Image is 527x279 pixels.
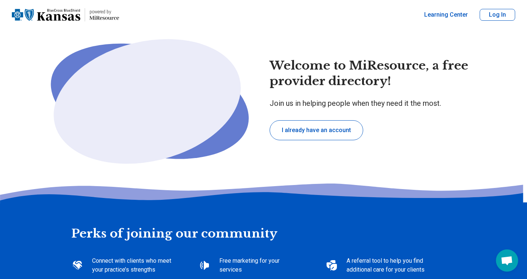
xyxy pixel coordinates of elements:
[219,256,302,274] p: Free marketing for your services
[12,3,119,27] a: Home page
[424,10,468,19] a: Learning Center
[270,98,489,108] p: Join us in helping people when they need it the most.
[89,9,119,15] p: powered by
[496,249,518,272] a: Open chat
[270,58,489,89] h1: Welcome to MiResource, a free provider directory!
[92,256,175,274] p: Connect with clients who meet your practice’s strengths
[71,202,456,242] h2: Perks of joining our community
[270,120,363,140] button: I already have an account
[347,256,429,274] p: A referral tool to help you find additional care for your clients
[480,9,515,21] button: Log In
